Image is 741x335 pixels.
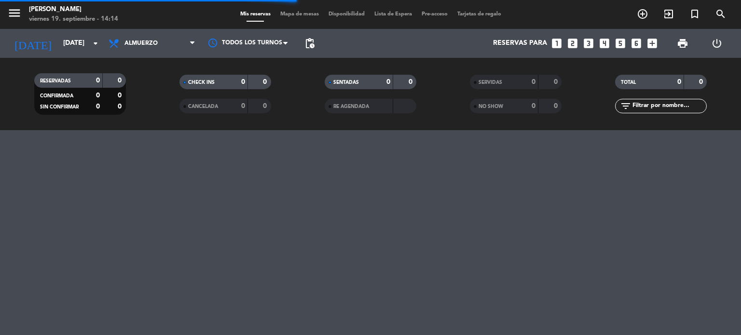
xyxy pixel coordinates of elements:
strong: 0 [241,79,245,85]
span: RESERVADAS [40,79,71,83]
i: exit_to_app [663,8,674,20]
i: menu [7,6,22,20]
i: looks_4 [598,37,611,50]
strong: 0 [263,103,269,109]
span: Mapa de mesas [275,12,324,17]
span: Mis reservas [235,12,275,17]
span: Almuerzo [124,40,158,47]
span: CHECK INS [188,80,215,85]
i: arrow_drop_down [90,38,101,49]
strong: 0 [96,103,100,110]
strong: 0 [677,79,681,85]
strong: 0 [118,92,123,99]
strong: 0 [409,79,414,85]
i: looks_6 [630,37,643,50]
span: NO SHOW [479,104,503,109]
span: Lista de Espera [370,12,417,17]
strong: 0 [532,103,535,109]
span: print [677,38,688,49]
span: CONFIRMADA [40,94,73,98]
i: search [715,8,727,20]
div: [PERSON_NAME] [29,5,118,14]
strong: 0 [699,79,705,85]
strong: 0 [554,79,560,85]
div: viernes 19. septiembre - 14:14 [29,14,118,24]
i: looks_two [566,37,579,50]
span: Tarjetas de regalo [453,12,506,17]
strong: 0 [96,92,100,99]
strong: 0 [96,77,100,84]
strong: 0 [532,79,535,85]
span: SERVIDAS [479,80,502,85]
i: add_circle_outline [637,8,648,20]
strong: 0 [386,79,390,85]
i: filter_list [620,100,631,112]
i: looks_5 [614,37,627,50]
button: menu [7,6,22,24]
span: CANCELADA [188,104,218,109]
span: Disponibilidad [324,12,370,17]
strong: 0 [554,103,560,109]
span: SIN CONFIRMAR [40,105,79,109]
i: power_settings_new [711,38,723,49]
div: LOG OUT [700,29,734,58]
span: Pre-acceso [417,12,453,17]
span: pending_actions [304,38,316,49]
i: looks_one [550,37,563,50]
span: RE AGENDADA [333,104,369,109]
i: turned_in_not [689,8,700,20]
strong: 0 [118,77,123,84]
strong: 0 [241,103,245,109]
span: TOTAL [621,80,636,85]
i: looks_3 [582,37,595,50]
i: [DATE] [7,33,58,54]
span: Reservas para [493,40,547,47]
strong: 0 [118,103,123,110]
input: Filtrar por nombre... [631,101,706,111]
i: add_box [646,37,659,50]
strong: 0 [263,79,269,85]
span: SENTADAS [333,80,359,85]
